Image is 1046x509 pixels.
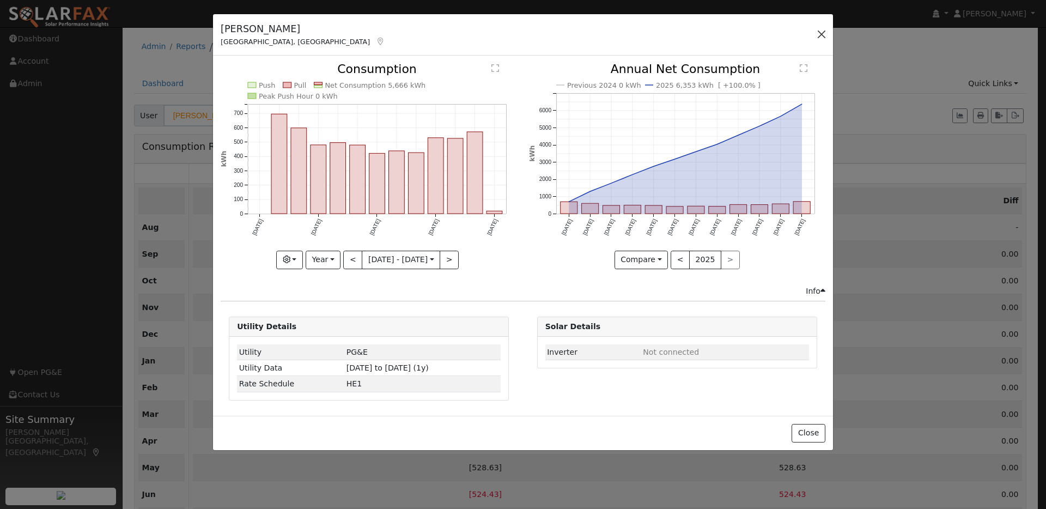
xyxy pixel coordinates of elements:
text: 5000 [539,125,551,131]
text: Previous 2024 0 kWh [567,81,641,89]
text: [DATE] [730,218,743,236]
circle: onclick="" [588,190,592,194]
circle: onclick="" [630,173,635,177]
rect: onclick="" [729,205,746,214]
text: Net Consumption 5,666 kWh [325,81,426,89]
rect: onclick="" [645,205,662,214]
text: 200 [234,183,243,189]
text: [DATE] [369,218,381,236]
text: [DATE] [310,218,323,236]
text: [DATE] [709,218,721,236]
text: 700 [234,111,243,117]
rect: onclick="" [291,128,307,214]
text: [DATE] [751,218,763,236]
span: ID: 17245571, authorized: 09/02/25 [346,348,368,356]
rect: onclick="" [487,211,503,214]
button: Close [792,424,825,443]
button: > [440,251,459,269]
rect: onclick="" [428,138,444,214]
td: Utility Data [237,360,344,376]
rect: onclick="" [624,205,641,214]
text: 100 [234,197,243,203]
rect: onclick="" [603,205,619,214]
rect: onclick="" [666,207,683,214]
text: [DATE] [772,218,784,236]
rect: onclick="" [560,202,577,214]
rect: onclick="" [772,204,789,214]
rect: onclick="" [709,207,726,214]
text: Push [259,81,276,89]
circle: onclick="" [736,133,740,137]
text: 0 [240,211,244,217]
circle: onclick="" [757,124,762,129]
circle: onclick="" [694,150,698,154]
text: [DATE] [561,218,573,236]
text: [DATE] [603,218,615,236]
text: 6000 [539,107,551,113]
text: 500 [234,139,243,145]
td: Rate Schedule [237,376,344,392]
button: < [343,251,362,269]
text: [DATE] [666,218,679,236]
rect: onclick="" [751,205,768,214]
text: kWh [528,146,536,162]
text: [DATE] [251,218,264,236]
text: 1000 [539,194,551,200]
text: Annual Net Consumption [610,62,760,76]
strong: Utility Details [237,322,296,331]
button: 2025 [689,251,721,269]
h5: [PERSON_NAME] [221,22,385,36]
text: [DATE] [688,218,700,236]
circle: onclick="" [715,142,719,147]
div: Info [806,286,825,297]
rect: onclick="" [369,154,385,214]
a: Map [375,37,385,46]
td: Inverter [545,344,641,360]
rect: onclick="" [409,153,424,214]
text: 2025 6,353 kWh [ +100.0% ] [656,81,761,89]
text: 300 [234,168,243,174]
rect: onclick="" [330,143,346,214]
button: < [671,251,690,269]
rect: onclick="" [350,146,366,214]
text: [DATE] [486,218,499,236]
rect: onclick="" [581,204,598,214]
text:  [800,64,807,72]
circle: onclick="" [800,102,804,106]
strong: Solar Details [545,322,600,331]
button: Year [306,251,340,269]
text: [DATE] [624,218,636,236]
text: 600 [234,125,243,131]
text: Pull [294,81,307,89]
span: B [346,379,362,388]
text: [DATE] [645,218,658,236]
rect: onclick="" [311,145,326,214]
rect: onclick="" [688,207,704,214]
text: Peak Push Hour 0 kWh [259,92,338,100]
span: ID: null, authorized: None [643,348,699,356]
rect: onclick="" [389,151,405,214]
rect: onclick="" [271,114,287,214]
text: 2000 [539,177,551,183]
text: kWh [220,151,228,167]
text: 0 [548,211,551,217]
text: 3000 [539,159,551,165]
text: [DATE] [581,218,594,236]
rect: onclick="" [467,132,483,214]
rect: onclick="" [793,202,810,214]
rect: onclick="" [448,138,464,214]
text: [DATE] [428,218,440,236]
circle: onclick="" [609,181,613,186]
circle: onclick="" [567,200,571,204]
circle: onclick="" [672,157,677,161]
text: 4000 [539,142,551,148]
text: [DATE] [793,218,806,236]
span: [GEOGRAPHIC_DATA], [GEOGRAPHIC_DATA] [221,38,370,46]
button: Compare [615,251,668,269]
span: [DATE] to [DATE] (1y) [346,363,429,372]
button: [DATE] - [DATE] [362,251,440,269]
text: 400 [234,154,243,160]
circle: onclick="" [779,114,783,119]
text:  [491,64,499,72]
circle: onclick="" [651,165,655,169]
